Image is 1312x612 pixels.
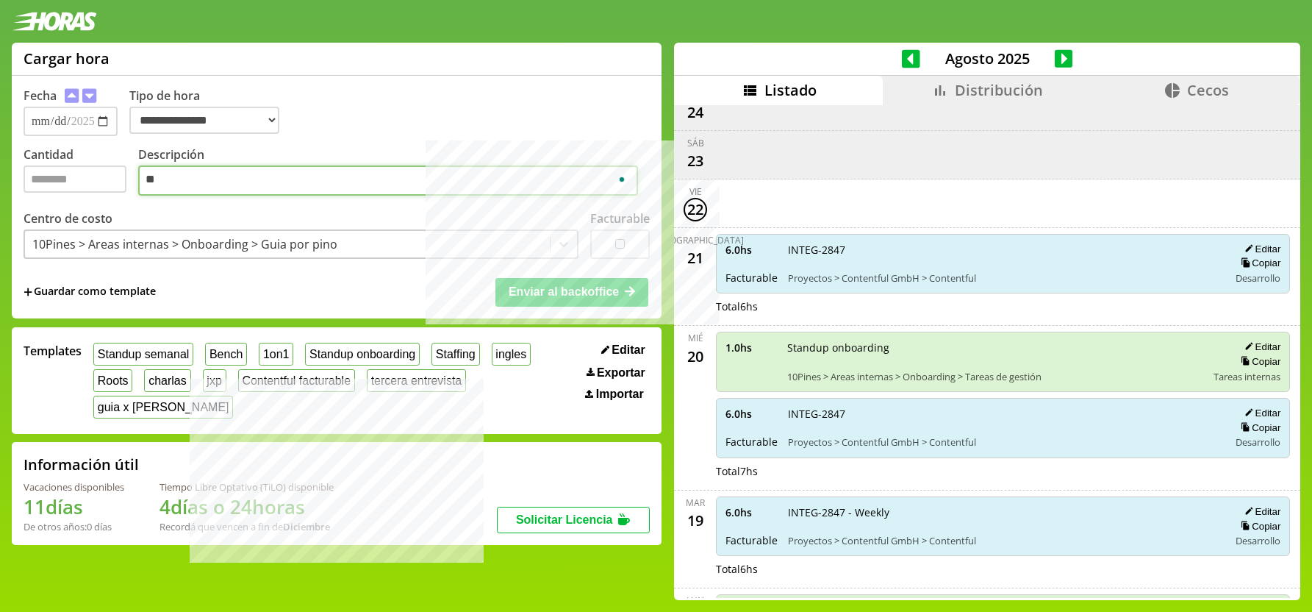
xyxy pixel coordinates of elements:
div: vie [689,185,702,198]
div: 10Pines > Areas internas > Onboarding > Guia por pino [32,236,337,252]
button: Editar [1240,341,1280,353]
span: Desarrollo [1236,271,1280,285]
span: 6.0 hs [725,243,778,257]
button: Copiar [1236,355,1280,368]
div: 21 [684,246,707,270]
div: Total 6 hs [716,299,1290,313]
button: jxp [203,369,226,392]
span: 6.0 hs [725,407,778,421]
div: mar [686,497,705,509]
input: Cantidad [24,166,126,193]
button: Editar [1240,407,1280,419]
div: sáb [687,137,704,149]
span: INTEG-2847 - Weekly [788,505,1219,519]
span: Desarrollo [1236,534,1280,547]
button: Copiar [1236,257,1280,269]
button: Exportar [582,366,650,380]
span: Facturable [725,435,778,449]
span: Proyectos > Contentful GmbH > Contentful [788,534,1219,547]
span: + [24,284,32,300]
div: scrollable content [674,105,1300,598]
span: Listado [764,80,817,100]
span: Templates [24,343,82,359]
div: De otros años: 0 días [24,520,124,533]
div: 24 [684,101,707,124]
label: Tipo de hora [129,88,291,136]
button: charlas [144,369,190,392]
button: Editar [1240,243,1280,255]
div: 22 [684,198,707,221]
div: 19 [684,509,707,533]
span: Exportar [597,366,645,380]
span: Proyectos > Contentful GmbH > Contentful [788,271,1219,285]
b: Diciembre [283,520,330,533]
div: 20 [684,344,707,368]
button: Copiar [1236,421,1280,434]
button: Copiar [1236,520,1280,533]
h1: 4 días o 24 horas [159,494,334,520]
img: logotipo [12,12,97,31]
span: INTEG-2847 [788,407,1219,421]
button: tercera entrevista [367,369,466,392]
span: 6.0 hs [725,505,778,519]
h2: Información útil [24,455,139,474]
button: 1on1 [259,343,293,366]
span: Facturable [725,533,778,547]
span: Importar [596,388,644,401]
span: Cecos [1187,80,1229,100]
div: mié [688,332,703,344]
span: Tareas internas [1214,370,1280,383]
h1: 11 días [24,494,124,520]
div: 23 [684,149,707,173]
textarea: To enrich screen reader interactions, please activate Accessibility in Grammarly extension settings [138,166,638,196]
span: Standup onboarding [787,341,1203,355]
span: 1.0 hs [725,341,777,355]
button: Standup onboarding [305,343,420,366]
span: Desarrollo [1236,435,1280,449]
button: ingles [492,343,531,366]
div: Tiempo Libre Optativo (TiLO) disponible [159,480,334,494]
span: +Guardar como template [24,284,156,300]
div: Recordá que vencen a fin de [159,520,334,533]
label: Cantidad [24,146,138,200]
span: Agosto 2025 [920,49,1055,68]
button: Enviar al backoffice [495,278,648,306]
div: Total 7 hs [716,464,1290,478]
span: INTEG-2847 [788,243,1219,257]
h1: Cargar hora [24,49,110,68]
button: Solicitar Licencia [497,507,650,533]
span: Enviar al backoffice [509,285,619,298]
button: Bench [205,343,247,366]
button: guia x [PERSON_NAME] [93,396,233,419]
span: 10Pines > Areas internas > Onboarding > Tareas de gestión [787,370,1203,383]
button: Contentful facturable [238,369,355,392]
button: Editar [1240,505,1280,518]
button: Roots [93,369,132,392]
div: Total 6 hs [716,562,1290,576]
label: Fecha [24,88,57,104]
label: Facturable [590,210,650,227]
div: lun [687,594,704,607]
span: Facturable [725,271,778,285]
label: Centro de costo [24,210,112,227]
span: Proyectos > Contentful GmbH > Contentful [788,435,1219,449]
div: Vacaciones disponibles [24,480,124,494]
label: Descripción [138,146,650,200]
span: Solicitar Licencia [516,513,613,526]
div: [DEMOGRAPHIC_DATA] [647,234,744,246]
span: Distribución [955,80,1043,100]
button: Standup semanal [93,343,193,366]
span: Editar [612,344,645,357]
select: Tipo de hora [129,107,279,134]
button: Editar [597,343,650,357]
button: Staffing [431,343,480,366]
